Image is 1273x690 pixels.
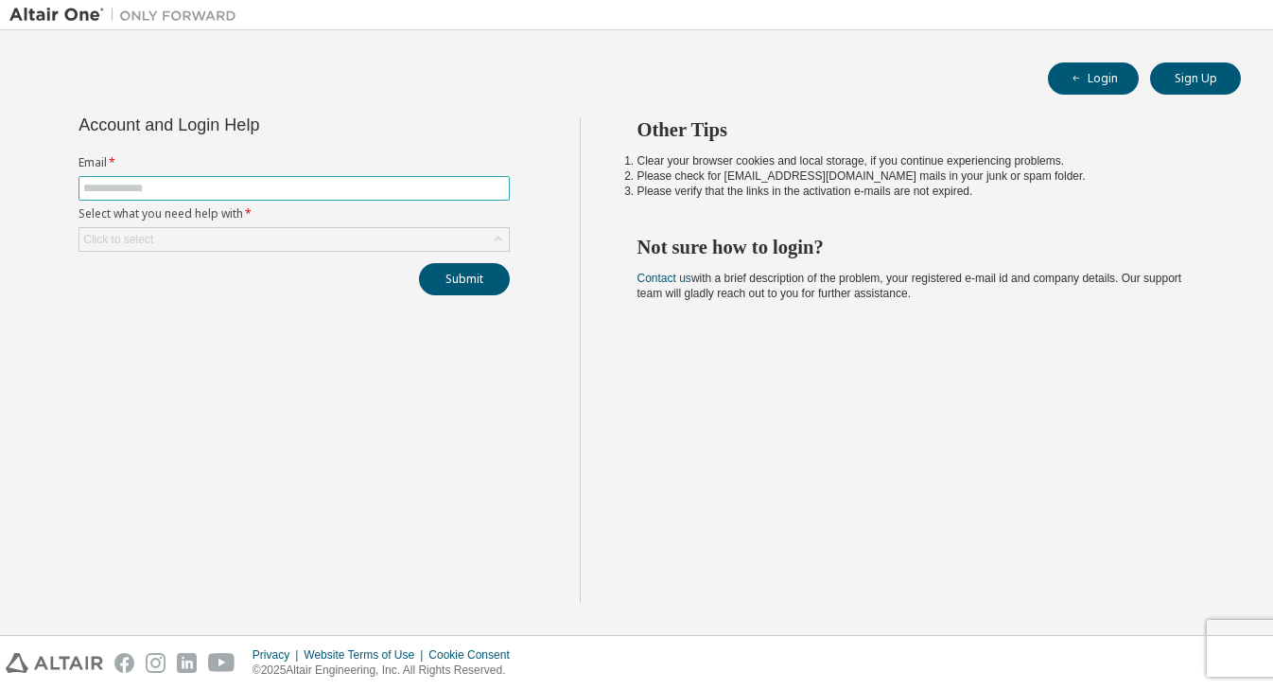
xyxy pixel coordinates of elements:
div: Cookie Consent [428,647,520,663]
li: Please verify that the links in the activation e-mails are not expired. [637,184,1208,199]
h2: Other Tips [637,117,1208,142]
img: youtube.svg [208,653,235,673]
li: Clear your browser cookies and local storage, if you continue experiencing problems. [637,153,1208,168]
img: Altair One [9,6,246,25]
h2: Not sure how to login? [637,235,1208,259]
div: Click to select [79,228,509,251]
div: Account and Login Help [78,117,424,133]
button: Sign Up [1150,62,1241,95]
li: Please check for [EMAIL_ADDRESS][DOMAIN_NAME] mails in your junk or spam folder. [637,168,1208,184]
span: with a brief description of the problem, your registered e-mail id and company details. Our suppo... [637,272,1182,300]
button: Submit [419,263,510,295]
p: © 2025 Altair Engineering, Inc. All Rights Reserved. [253,663,521,679]
div: Privacy [253,647,304,663]
div: Website Terms of Use [304,647,428,663]
img: facebook.svg [114,653,134,673]
label: Email [78,155,510,170]
img: altair_logo.svg [6,653,103,673]
a: Contact us [637,272,691,285]
img: linkedin.svg [177,653,197,673]
img: instagram.svg [146,653,166,673]
button: Login [1048,62,1139,95]
div: Click to select [83,232,153,247]
label: Select what you need help with [78,206,510,221]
